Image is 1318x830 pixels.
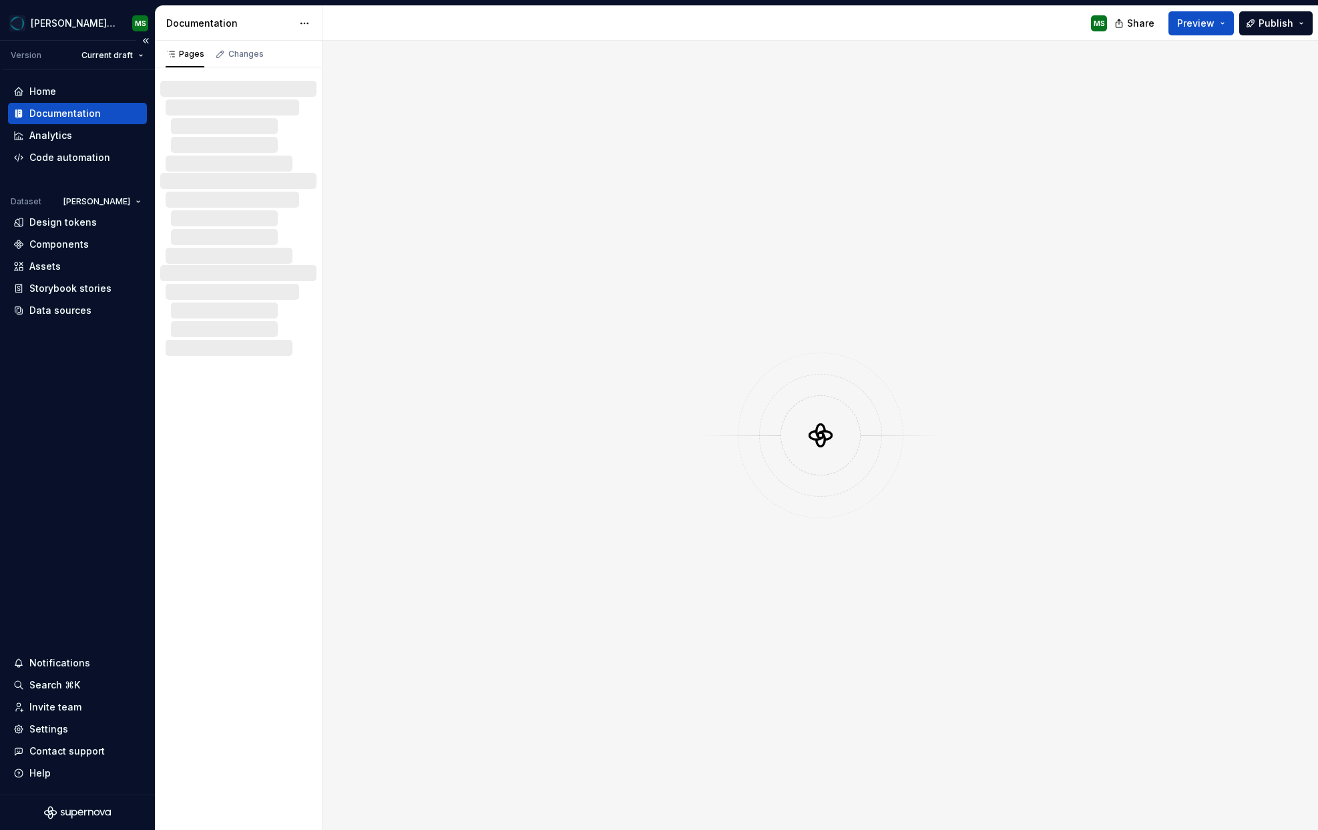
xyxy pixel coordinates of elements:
[29,678,80,692] div: Search ⌘K
[29,85,56,98] div: Home
[29,129,72,142] div: Analytics
[11,50,41,61] div: Version
[8,278,147,299] a: Storybook stories
[1177,17,1215,30] span: Preview
[29,238,89,251] div: Components
[44,806,111,819] svg: Supernova Logo
[8,763,147,784] button: Help
[29,722,68,736] div: Settings
[8,652,147,674] button: Notifications
[8,718,147,740] a: Settings
[81,50,133,61] span: Current draft
[228,49,264,59] div: Changes
[11,196,41,207] div: Dataset
[1094,18,1105,29] div: MS
[8,234,147,255] a: Components
[9,15,25,31] img: e0e0e46e-566d-4916-84b9-f308656432a6.png
[29,745,105,758] div: Contact support
[8,256,147,277] a: Assets
[75,46,150,65] button: Current draft
[29,700,81,714] div: Invite team
[29,151,110,164] div: Code automation
[29,282,112,295] div: Storybook stories
[136,31,155,50] button: Collapse sidebar
[166,17,292,30] div: Documentation
[63,196,130,207] span: [PERSON_NAME]
[31,17,116,30] div: [PERSON_NAME] Design System
[1127,17,1154,30] span: Share
[1168,11,1234,35] button: Preview
[8,741,147,762] button: Contact support
[29,656,90,670] div: Notifications
[29,767,51,780] div: Help
[135,18,146,29] div: MS
[29,304,91,317] div: Data sources
[29,260,61,273] div: Assets
[8,81,147,102] a: Home
[1108,11,1163,35] button: Share
[3,9,152,37] button: [PERSON_NAME] Design SystemMS
[8,212,147,233] a: Design tokens
[29,216,97,229] div: Design tokens
[8,674,147,696] button: Search ⌘K
[29,107,101,120] div: Documentation
[8,696,147,718] a: Invite team
[8,125,147,146] a: Analytics
[57,192,147,211] button: [PERSON_NAME]
[8,147,147,168] a: Code automation
[1239,11,1313,35] button: Publish
[8,103,147,124] a: Documentation
[166,49,204,59] div: Pages
[8,300,147,321] a: Data sources
[1259,17,1293,30] span: Publish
